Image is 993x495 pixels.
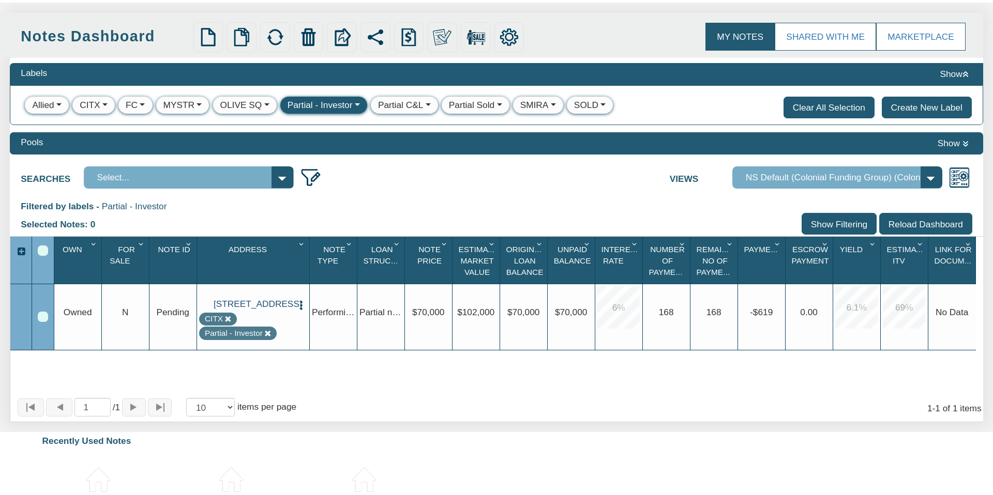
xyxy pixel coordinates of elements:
label: Searches [21,166,83,185]
div: Selected Notes: 0 [21,213,103,236]
div: Sort None [199,240,309,280]
img: history.png [399,28,418,47]
img: trash.png [299,28,318,47]
div: Unpaid Balance Sort None [550,240,594,280]
span: Owned [64,307,92,317]
div: Select All [38,245,48,256]
span: Number Of Payments [649,245,691,276]
span: Partial - Investor [102,201,167,211]
img: share.svg [366,28,385,47]
div: Sort None [407,240,452,280]
div: Column Menu [392,237,404,249]
div: Column Menu [296,237,309,249]
div: CITX [80,99,100,112]
span: 168 [706,307,721,317]
span: 1 [113,401,120,414]
div: Column Menu [820,237,832,249]
div: Sort None [930,240,975,280]
div: Note labeled as Partial - Investor [205,328,263,339]
button: Page forward [122,398,146,416]
div: Notes Dashboard [21,26,189,47]
button: Page back [46,398,72,416]
div: Payment(P&I) Sort None [740,240,785,280]
div: Remaining No Of Payments Sort None [693,240,737,280]
img: copy.png [232,28,251,47]
span: 0.00 [800,307,818,317]
span: $70,000 [412,307,444,317]
button: Page to last [148,398,172,416]
div: Column Menu [344,237,356,249]
div: Column Menu [629,237,642,249]
div: Yield Sort None [835,240,880,280]
img: new.png [199,28,217,47]
div: Sort None [152,240,196,280]
div: MYSTR [163,99,194,112]
div: Column Menu [439,237,452,249]
span: Interest Rate [601,245,641,265]
span: Remaining No Of Payments [697,245,742,276]
img: cell-menu.png [296,300,307,311]
div: 6.0 [597,286,640,329]
span: 1 1 of 1 items [927,403,982,413]
span: $102,000 [457,307,494,317]
div: Column Menu [184,237,196,249]
span: Original Loan Balance [506,245,544,276]
span: Partial note [359,307,404,317]
div: Escrow Payment Sort None [788,240,832,280]
input: Reload Dashboard [879,213,972,235]
abbr: through [932,403,936,413]
span: Note Type [318,245,345,265]
abbr: of [113,402,115,412]
div: Partial Sold [449,99,494,112]
div: Sort None [788,240,832,280]
div: Sort None [835,240,880,280]
div: Sort None [550,240,594,280]
span: Loan Structure [364,245,413,265]
div: 6.1 [835,286,878,329]
div: Expand All [10,245,32,258]
button: Show [934,136,972,151]
div: Sort None [883,240,927,280]
img: views.png [949,166,970,188]
div: Column Menu [534,237,547,249]
div: Column Menu [772,237,785,249]
div: Sort None [56,240,101,280]
a: 11723 Us Highway 231, ROCKFORD, AL, 35136 [214,299,292,310]
button: Show [936,67,972,82]
button: Create New Label [882,97,972,118]
span: labels - [68,201,99,211]
div: Address Sort None [199,240,309,280]
div: Estimated Itv Sort None [883,240,927,280]
div: Column Menu [582,237,594,249]
div: Partial C&L [378,99,423,112]
img: settings.png [500,28,518,47]
img: make_own.png [433,28,452,47]
div: Sort None [312,240,356,280]
div: SMIRA [520,99,549,112]
div: Sort None [104,240,148,280]
img: refresh.png [266,28,284,47]
div: Pools [21,136,43,149]
button: Page to first [18,398,44,416]
span: Escrow Payment [792,245,829,265]
span: Note Id [158,245,190,254]
div: Sort None [693,240,737,280]
div: 69.0 [883,286,925,329]
span: 168 [659,307,674,317]
div: Column Menu [963,237,975,249]
div: For Sale Sort None [104,240,148,280]
span: N [122,307,128,317]
div: Recently Used Notes [13,429,980,453]
div: Original Loan Balance Sort None [502,240,547,280]
div: Column Menu [136,237,148,249]
span: $70,000 [555,307,587,317]
div: Estimated Market Value Sort None [455,240,499,280]
img: for_sale.png [467,28,485,47]
span: Unpaid Balance [554,245,591,265]
div: Sort None [645,240,689,280]
span: Yield [840,245,863,254]
div: Own Sort None [56,240,101,280]
div: Row 1, Row Selection Checkbox [38,312,48,322]
div: Note Id Sort None [152,240,196,280]
img: edit_filter_icon.png [300,166,322,188]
